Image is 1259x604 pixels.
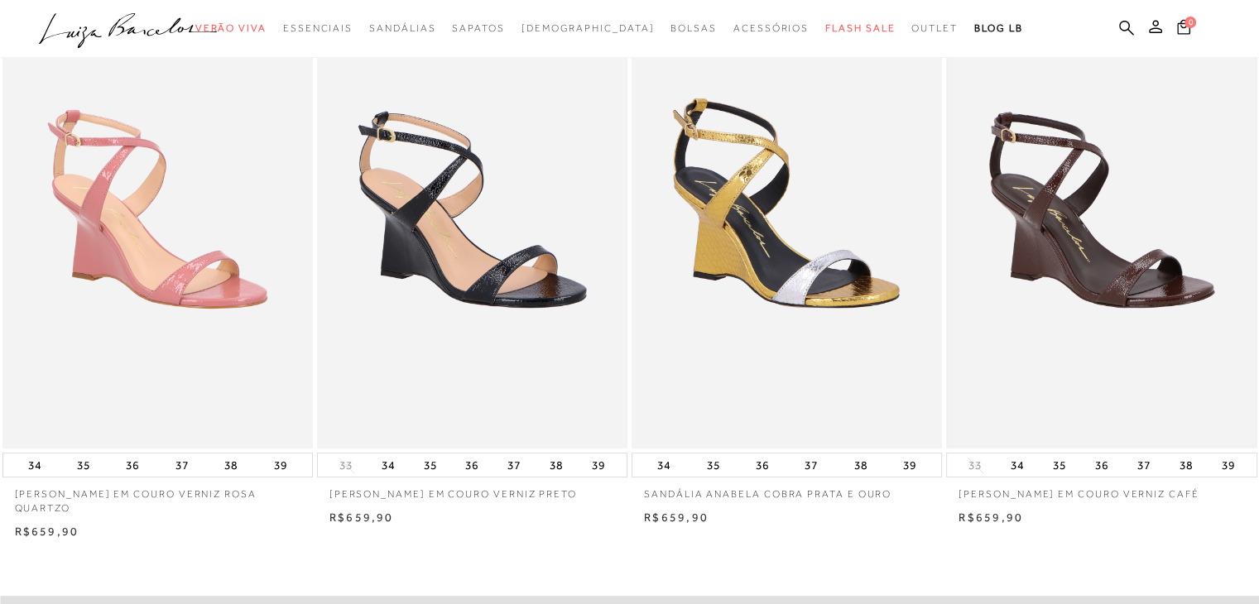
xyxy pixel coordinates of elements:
[670,13,717,44] a: categoryNavScreenReaderText
[974,22,1022,34] span: BLOG LB
[72,453,95,477] button: 35
[959,511,1023,524] span: R$659,90
[946,477,1257,501] a: [PERSON_NAME] EM COURO VERNIZ CAFÉ
[545,453,568,477] button: 38
[15,525,79,538] span: R$659,90
[632,477,942,501] a: SANDÁLIA ANABELA COBRA PRATA E OURO
[974,13,1022,44] a: BLOG LB
[269,453,292,477] button: 39
[800,453,823,477] button: 37
[963,458,987,473] button: 33
[171,453,194,477] button: 37
[587,453,610,477] button: 39
[644,511,709,524] span: R$659,90
[751,453,774,477] button: 36
[1175,453,1198,477] button: 38
[369,13,435,44] a: categoryNavScreenReaderText
[452,22,504,34] span: Sapatos
[334,458,358,473] button: 33
[317,477,627,501] a: [PERSON_NAME] EM COURO VERNIZ PRETO
[502,453,526,477] button: 37
[911,22,958,34] span: Outlet
[418,453,441,477] button: 35
[825,22,895,34] span: Flash Sale
[733,13,809,44] a: categoryNavScreenReaderText
[521,22,655,34] span: [DEMOGRAPHIC_DATA]
[911,13,958,44] a: categoryNavScreenReaderText
[652,453,675,477] button: 34
[702,453,725,477] button: 35
[121,453,144,477] button: 36
[1172,18,1195,41] button: 0
[283,13,353,44] a: categoryNavScreenReaderText
[283,22,353,34] span: Essenciais
[825,13,895,44] a: categoryNavScreenReaderText
[329,511,394,524] span: R$659,90
[1006,453,1029,477] button: 34
[195,22,267,34] span: Verão Viva
[521,13,655,44] a: noSubCategoriesText
[733,22,809,34] span: Acessórios
[1185,17,1196,28] span: 0
[377,453,400,477] button: 34
[2,477,313,515] a: [PERSON_NAME] EM COURO VERNIZ ROSA QUARTZO
[1048,453,1071,477] button: 35
[670,22,717,34] span: Bolsas
[369,22,435,34] span: Sandálias
[849,453,872,477] button: 38
[460,453,483,477] button: 36
[898,453,921,477] button: 39
[195,13,267,44] a: categoryNavScreenReaderText
[219,453,243,477] button: 38
[1217,453,1240,477] button: 39
[452,13,504,44] a: categoryNavScreenReaderText
[23,453,46,477] button: 34
[1090,453,1113,477] button: 36
[1132,453,1156,477] button: 37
